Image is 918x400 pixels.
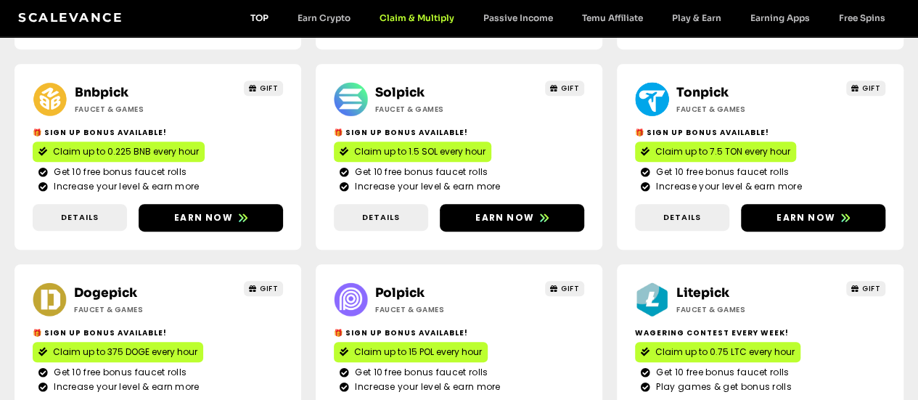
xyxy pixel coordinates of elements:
a: Claim up to 375 DOGE every hour [33,342,203,362]
a: Play & Earn [657,12,736,23]
a: Passive Income [469,12,567,23]
span: GIFT [561,83,579,94]
a: Earn now [139,204,283,232]
span: Claim up to 375 DOGE every hour [53,346,197,359]
h2: Wagering contest every week! [635,327,885,338]
span: Play games & get bonus rolls [652,380,791,393]
span: Claim up to 0.225 BNB every hour [53,145,199,158]
span: GIFT [260,283,278,294]
span: Claim up to 15 POL every hour [354,346,482,359]
a: GIFT [846,281,886,296]
a: Claim up to 7.5 TON every hour [635,142,796,162]
span: Claim up to 1.5 SOL every hour [354,145,485,158]
span: Earn now [776,211,835,224]
span: Details [362,211,400,224]
h2: Faucet & Games [75,104,205,115]
a: Tonpick [676,85,729,100]
span: Get 10 free bonus faucet rolls [351,366,488,379]
a: Earning Apps [736,12,824,23]
span: GIFT [862,83,880,94]
a: Polpick [375,285,425,301]
h2: Faucet & Games [676,304,807,315]
h2: 🎁 Sign Up Bonus Available! [635,127,885,138]
a: Claim up to 15 POL every hour [334,342,488,362]
a: GIFT [545,281,585,296]
a: Claim & Multiply [365,12,469,23]
span: Earn now [475,211,534,224]
a: GIFT [545,81,585,96]
span: Claim up to 7.5 TON every hour [655,145,790,158]
span: Get 10 free bonus faucet rolls [50,366,187,379]
h2: 🎁 Sign Up Bonus Available! [334,127,584,138]
span: Increase your level & earn more [351,180,500,193]
h2: Faucet & Games [74,304,205,315]
h2: 🎁 Sign Up Bonus Available! [33,127,283,138]
a: GIFT [244,81,284,96]
a: Details [33,204,127,231]
a: Claim up to 0.225 BNB every hour [33,142,205,162]
a: Earn now [741,204,885,232]
span: Increase your level & earn more [50,180,199,193]
span: Increase your level & earn more [50,380,199,393]
a: Temu Affiliate [567,12,657,23]
a: Claim up to 1.5 SOL every hour [334,142,491,162]
a: Bnbpick [75,85,128,100]
span: Increase your level & earn more [351,380,500,393]
a: GIFT [244,281,284,296]
span: GIFT [862,283,880,294]
h2: Faucet & Games [676,104,807,115]
nav: Menu [236,12,900,23]
a: Claim up to 0.75 LTC every hour [635,342,800,362]
span: GIFT [260,83,278,94]
h2: 🎁 Sign Up Bonus Available! [334,327,584,338]
span: Details [61,211,99,224]
a: Earn now [440,204,584,232]
a: TOP [236,12,283,23]
span: Get 10 free bonus faucet rolls [351,166,488,179]
span: Claim up to 0.75 LTC every hour [655,346,795,359]
a: Free Spins [824,12,900,23]
a: Dogepick [74,285,137,301]
span: Get 10 free bonus faucet rolls [652,366,789,379]
span: Increase your level & earn more [652,180,801,193]
h2: Faucet & Games [375,304,506,315]
a: Details [334,204,428,231]
a: GIFT [846,81,886,96]
span: Get 10 free bonus faucet rolls [652,166,789,179]
h2: 🎁 Sign Up Bonus Available! [33,327,283,338]
a: Earn Crypto [283,12,365,23]
a: Litepick [676,285,729,301]
span: Details [663,211,701,224]
a: Solpick [375,85,425,100]
a: Scalevance [18,10,123,25]
a: Details [635,204,729,231]
span: Earn now [174,211,233,224]
span: GIFT [561,283,579,294]
h2: Faucet & Games [375,104,506,115]
span: Get 10 free bonus faucet rolls [50,166,187,179]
